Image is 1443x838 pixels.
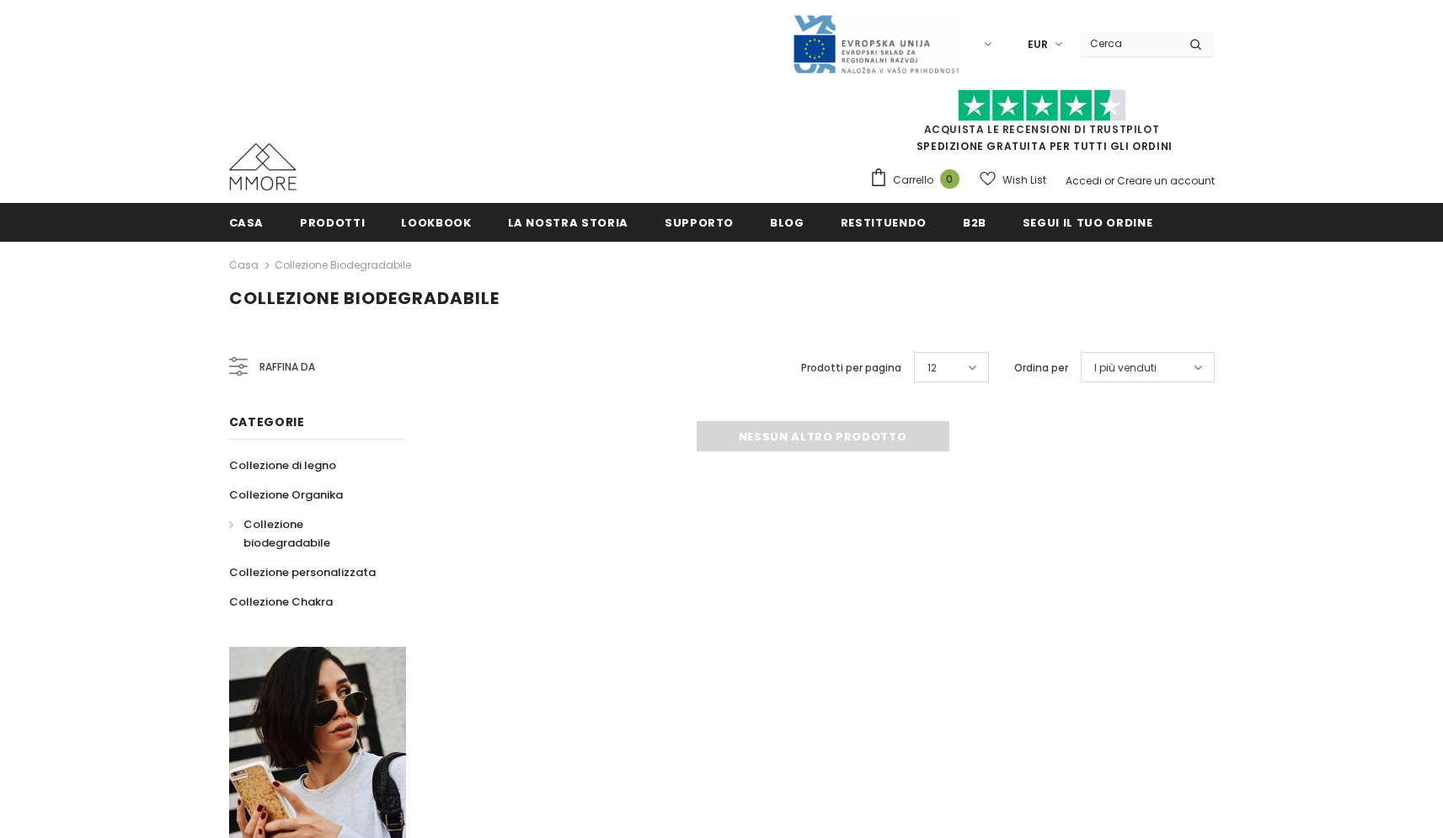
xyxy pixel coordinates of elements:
[841,215,927,231] span: Restituendo
[801,360,901,376] label: Prodotti per pagina
[229,203,265,241] a: Casa
[229,487,343,503] span: Collezione Organika
[1094,360,1157,376] span: I più venduti
[1117,173,1215,188] a: Creare un account
[958,89,1126,122] img: Fidati di Pilot Stars
[869,97,1215,153] span: SPEDIZIONE GRATUITA PER TUTTI GLI ORDINI
[300,215,365,231] span: Prodotti
[665,215,734,231] span: supporto
[229,457,336,473] span: Collezione di legno
[229,286,500,310] span: Collezione biodegradabile
[229,587,333,616] a: Collezione Chakra
[401,203,471,241] a: Lookbook
[229,451,336,480] a: Collezione di legno
[841,203,927,241] a: Restituendo
[770,215,804,231] span: Blog
[1066,173,1102,188] a: Accedi
[1023,203,1152,241] a: Segui il tuo ordine
[229,558,376,587] a: Collezione personalizzata
[229,414,305,430] span: Categorie
[508,203,628,241] a: La nostra storia
[243,516,330,551] span: Collezione biodegradabile
[229,255,259,275] a: Casa
[229,480,343,510] a: Collezione Organika
[770,203,804,241] a: Blog
[893,172,933,189] span: Carrello
[927,360,937,376] span: 12
[1023,215,1152,231] span: Segui il tuo ordine
[1002,172,1046,189] span: Wish List
[401,215,471,231] span: Lookbook
[229,510,387,558] a: Collezione biodegradabile
[229,143,297,190] img: Casi MMORE
[792,36,960,51] a: Javni Razpis
[259,358,315,376] span: Raffina da
[924,122,1160,136] a: Acquista le recensioni di TrustPilot
[1080,31,1177,56] input: Search Site
[508,215,628,231] span: La nostra storia
[1104,173,1114,188] span: or
[665,203,734,241] a: supporto
[980,165,1046,195] a: Wish List
[229,594,333,610] span: Collezione Chakra
[792,13,960,75] img: Javni Razpis
[963,203,986,241] a: B2B
[940,169,959,189] span: 0
[229,564,376,580] span: Collezione personalizzata
[300,203,365,241] a: Prodotti
[963,215,986,231] span: B2B
[275,258,411,272] a: Collezione biodegradabile
[229,215,265,231] span: Casa
[1028,36,1048,53] span: EUR
[869,168,968,193] a: Carrello 0
[1014,360,1068,376] label: Ordina per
